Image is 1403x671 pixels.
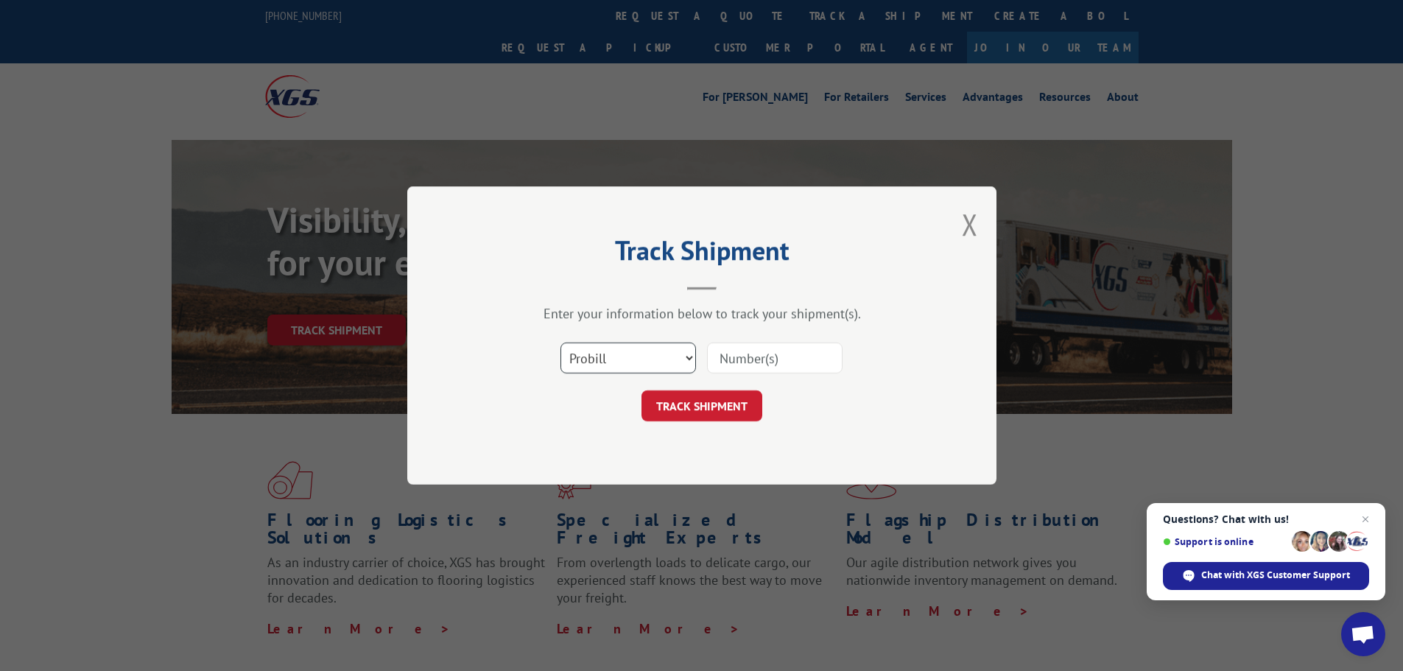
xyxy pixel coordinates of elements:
[1201,569,1350,582] span: Chat with XGS Customer Support
[1163,562,1369,590] div: Chat with XGS Customer Support
[1163,536,1287,547] span: Support is online
[641,390,762,421] button: TRACK SHIPMENT
[962,205,978,244] button: Close modal
[1341,612,1385,656] div: Open chat
[481,240,923,268] h2: Track Shipment
[481,305,923,322] div: Enter your information below to track your shipment(s).
[1357,510,1374,528] span: Close chat
[707,342,843,373] input: Number(s)
[1163,513,1369,525] span: Questions? Chat with us!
